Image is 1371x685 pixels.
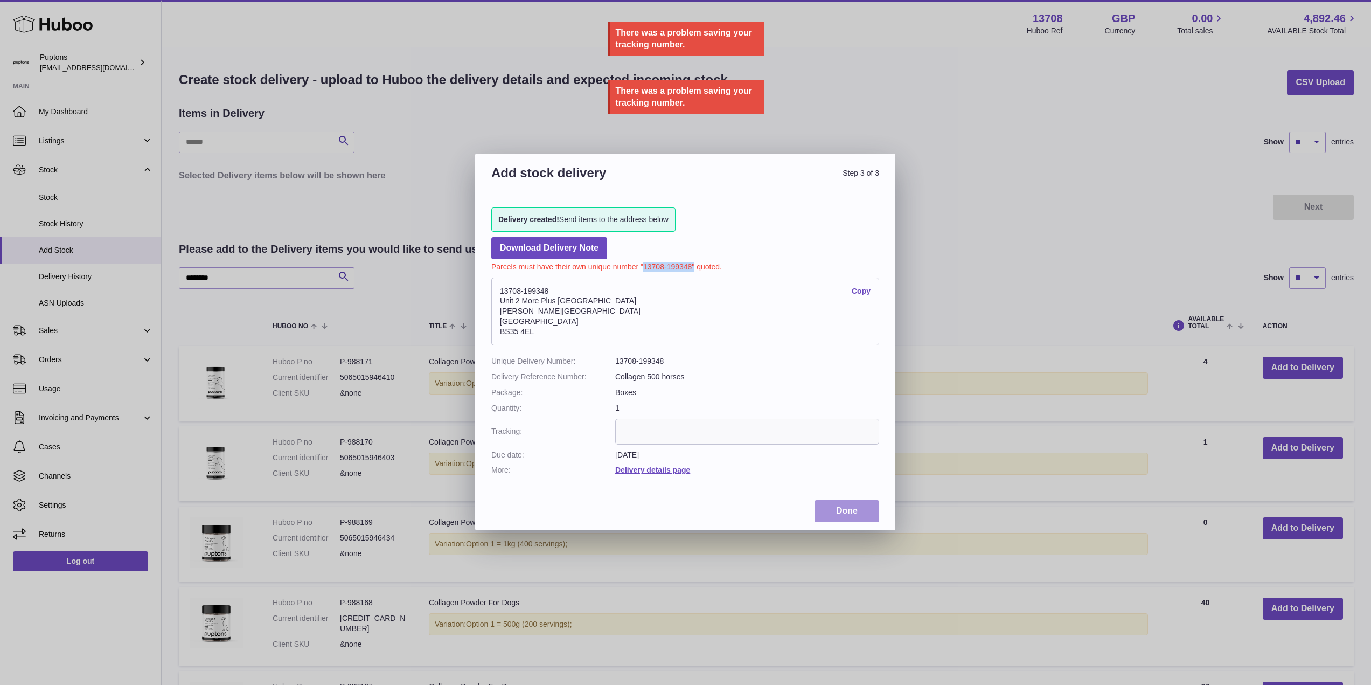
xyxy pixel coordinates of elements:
strong: Delivery created! [498,215,559,224]
dd: Boxes [615,388,879,398]
dt: Quantity: [491,403,615,413]
a: Done [815,500,879,522]
dd: 13708-199348 [615,356,879,366]
dt: Unique Delivery Number: [491,356,615,366]
div: There was a problem saving your tracking number. [616,85,758,108]
dd: [DATE] [615,450,879,460]
dt: Due date: [491,450,615,460]
span: Step 3 of 3 [685,164,879,194]
dt: Delivery Reference Number: [491,372,615,382]
dd: 1 [615,403,879,413]
h3: Add stock delivery [491,164,685,194]
a: Delivery details page [615,466,690,474]
span: Send items to the address below [498,215,669,225]
dt: More: [491,465,615,475]
a: Copy [852,286,871,296]
dd: Collagen 500 horses [615,372,879,382]
div: There was a problem saving your tracking number. [616,27,758,50]
dt: Tracking: [491,419,615,445]
p: Parcels must have their own unique number "13708-199348" quoted. [491,259,879,272]
dt: Package: [491,388,615,398]
a: Download Delivery Note [491,237,607,259]
address: 13708-199348 Unit 2 More Plus [GEOGRAPHIC_DATA] [PERSON_NAME][GEOGRAPHIC_DATA] [GEOGRAPHIC_DATA] ... [491,278,879,345]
